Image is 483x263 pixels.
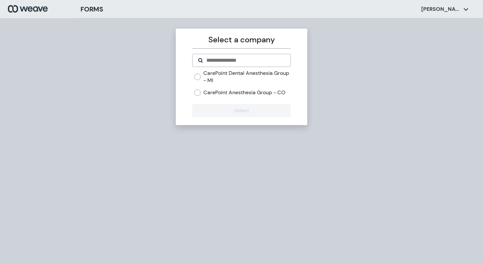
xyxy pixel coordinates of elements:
[80,4,103,14] h3: FORMS
[192,34,290,46] p: Select a company
[192,104,290,117] button: Select
[203,70,290,84] label: CarePoint Dental Anesthesia Group - MI
[206,56,285,64] input: Search
[203,89,286,96] label: CarePoint Anesthesia Group - CO
[421,6,461,13] p: [PERSON_NAME]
